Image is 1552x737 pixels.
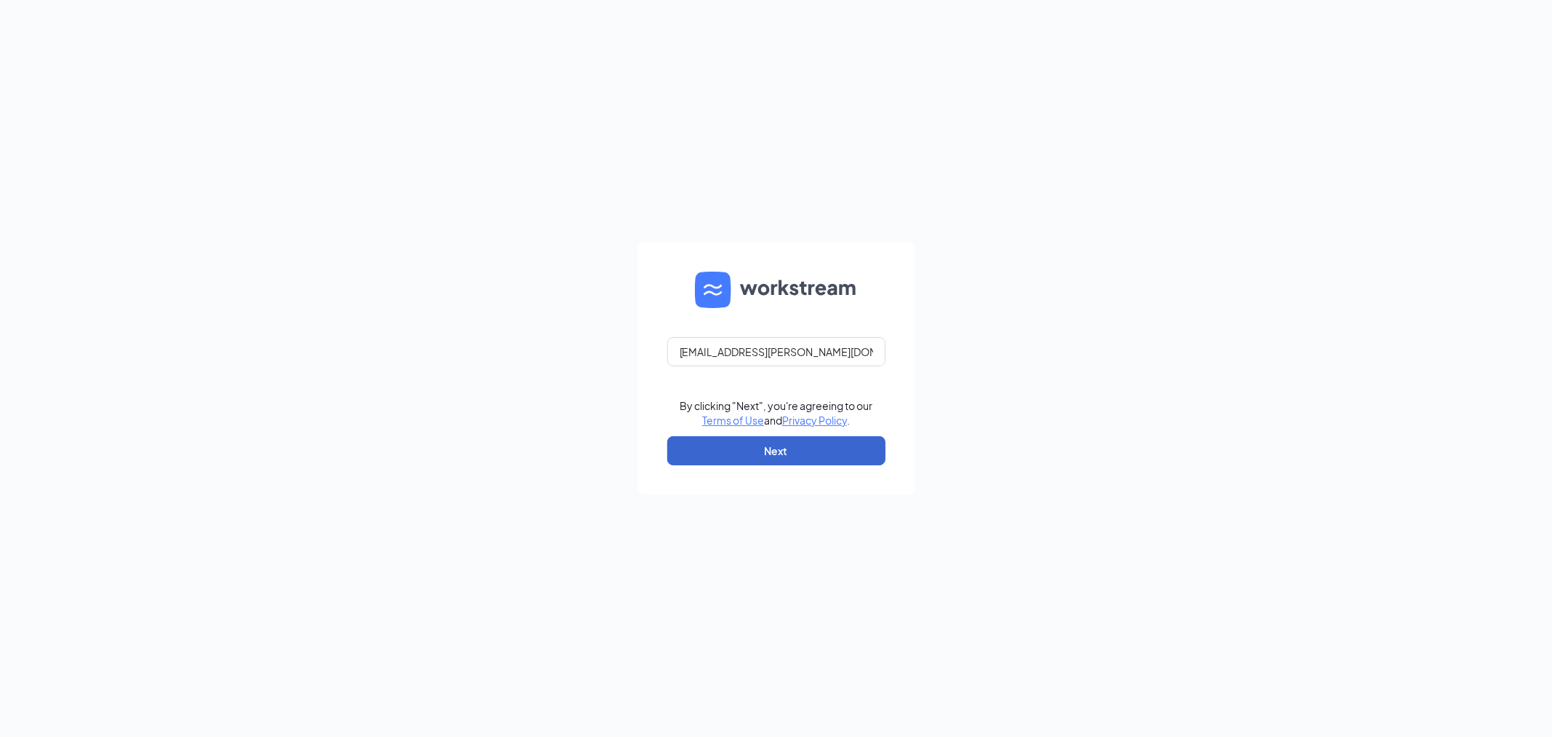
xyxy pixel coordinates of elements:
[702,414,764,427] a: Terms of Use
[667,337,886,366] input: Email
[695,272,858,308] img: WS logo and Workstream text
[680,398,872,427] div: By clicking "Next", you're agreeing to our and .
[667,436,886,465] button: Next
[782,414,847,427] a: Privacy Policy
